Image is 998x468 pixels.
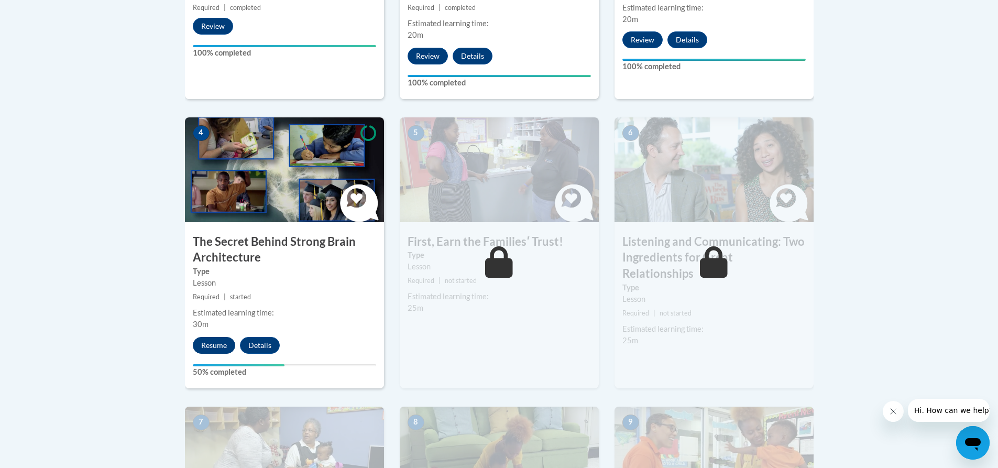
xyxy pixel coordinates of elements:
[622,309,649,317] span: Required
[408,75,591,77] div: Your progress
[185,117,384,222] img: Course Image
[438,277,441,285] span: |
[193,364,284,366] div: Your progress
[193,307,376,319] div: Estimated learning time:
[408,77,591,89] label: 100% completed
[883,401,904,422] iframe: Close message
[408,18,591,29] div: Estimated learning time:
[408,303,423,312] span: 25m
[622,336,638,345] span: 25m
[445,277,477,285] span: not started
[660,309,692,317] span: not started
[408,249,591,261] label: Type
[193,337,235,354] button: Resume
[408,415,424,430] span: 8
[667,31,707,48] button: Details
[193,320,209,329] span: 30m
[956,426,990,460] iframe: Button to launch messaging window
[453,48,492,64] button: Details
[622,293,806,305] div: Lesson
[908,399,990,422] iframe: Message from company
[622,323,806,335] div: Estimated learning time:
[193,47,376,59] label: 100% completed
[438,4,441,12] span: |
[622,125,639,141] span: 6
[408,261,591,273] div: Lesson
[653,309,655,317] span: |
[193,415,210,430] span: 7
[408,125,424,141] span: 5
[622,15,638,24] span: 20m
[193,4,220,12] span: Required
[408,277,434,285] span: Required
[240,337,280,354] button: Details
[622,59,806,61] div: Your progress
[400,117,599,222] img: Course Image
[622,31,663,48] button: Review
[193,277,376,289] div: Lesson
[445,4,476,12] span: completed
[622,61,806,72] label: 100% completed
[193,18,233,35] button: Review
[615,117,814,222] img: Course Image
[408,30,423,39] span: 20m
[185,234,384,266] h3: The Secret Behind Strong Brain Architecture
[408,291,591,302] div: Estimated learning time:
[615,234,814,282] h3: Listening and Communicating: Two Ingredients for Great Relationships
[193,125,210,141] span: 4
[408,48,448,64] button: Review
[193,366,376,378] label: 50% completed
[193,45,376,47] div: Your progress
[224,293,226,301] span: |
[193,293,220,301] span: Required
[622,2,806,14] div: Estimated learning time:
[230,4,261,12] span: completed
[230,293,251,301] span: started
[622,415,639,430] span: 9
[6,7,85,16] span: Hi. How can we help?
[400,234,599,250] h3: First, Earn the Familiesʹ Trust!
[224,4,226,12] span: |
[408,4,434,12] span: Required
[622,282,806,293] label: Type
[193,266,376,277] label: Type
